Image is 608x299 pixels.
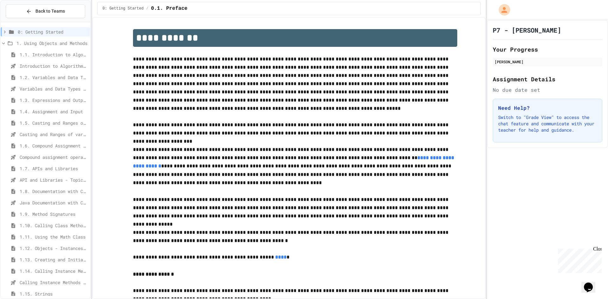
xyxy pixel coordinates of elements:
span: API and Libraries - Topic 1.7 [20,177,88,183]
iframe: chat widget [555,246,602,273]
span: / [146,6,148,11]
span: 1.3. Expressions and Output [New] [20,97,88,103]
span: 1.14. Calling Instance Methods [20,268,88,274]
div: No due date set [493,86,602,94]
span: 0: Getting Started [103,6,144,11]
span: 1.2. Variables and Data Types [20,74,88,81]
span: Java Documentation with Comments - Topic 1.8 [20,199,88,206]
span: 1.10. Calling Class Methods [20,222,88,229]
span: Back to Teams [35,8,65,15]
span: Casting and Ranges of variables - Quiz [20,131,88,138]
span: 1.7. APIs and Libraries [20,165,88,172]
h1: P7 - [PERSON_NAME] [493,26,561,34]
h2: Assignment Details [493,75,602,84]
span: 0.1. Preface [151,5,187,12]
span: Introduction to Algorithms, Programming, and Compilers [20,63,88,69]
span: 1.8. Documentation with Comments and Preconditions [20,188,88,195]
span: 1.13. Creating and Initializing Objects: Constructors [20,256,88,263]
span: 0: Getting Started [18,28,88,35]
button: Back to Teams [6,4,85,18]
span: 1.1. Introduction to Algorithms, Programming, and Compilers [20,51,88,58]
span: Calling Instance Methods - Topic 1.14 [20,279,88,286]
div: [PERSON_NAME] [495,59,600,65]
h2: Your Progress [493,45,602,54]
p: Switch to "Grade View" to access the chat feature and communicate with your teacher for help and ... [498,114,597,133]
span: 1.9. Method Signatures [20,211,88,217]
div: Chat with us now!Close [3,3,44,40]
span: 1.6. Compound Assignment Operators [20,142,88,149]
span: 1.11. Using the Math Class [20,234,88,240]
span: Compound assignment operators - Quiz [20,154,88,160]
span: 1. Using Objects and Methods [16,40,88,47]
div: My Account [492,3,512,17]
span: 1.12. Objects - Instances of Classes [20,245,88,252]
span: 1.4. Assignment and Input [20,108,88,115]
span: Variables and Data Types - Quiz [20,85,88,92]
h3: Need Help? [498,104,597,112]
span: 1.15. Strings [20,290,88,297]
iframe: chat widget [581,274,602,293]
span: 1.5. Casting and Ranges of Values [20,120,88,126]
